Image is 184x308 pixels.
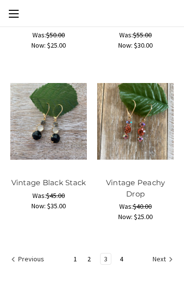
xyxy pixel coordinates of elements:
[31,41,46,50] span: Now:
[133,30,152,39] span: $55.00
[116,253,127,264] a: Page 4 of 4
[149,253,173,266] a: Next
[101,253,111,264] a: Page 3 of 4
[46,191,65,200] span: $45.00
[10,30,87,40] div: Was:
[84,253,94,264] a: Page 2 of 4
[118,41,132,50] span: Now:
[9,13,19,14] span: Toggle menu
[133,202,152,211] span: $40.00
[118,212,132,221] span: Now:
[10,253,174,267] nav: pagination
[46,30,65,39] span: $50.00
[11,178,86,187] a: Vintage Black Stack
[106,178,165,198] a: Vintage Peachy Drop
[31,201,46,210] span: Now:
[10,83,87,160] img: Vintage Black Stack
[47,201,66,210] span: $35.00
[97,83,174,160] img: Vintage Peachy Drop
[10,191,87,201] div: Was:
[134,212,153,221] span: $25.00
[173,6,184,20] a: Cart
[97,201,174,212] div: Was:
[47,41,66,50] span: $25.00
[11,253,48,266] a: Previous
[97,71,174,172] a: Vintage Peachy Drop
[97,30,174,40] div: Was:
[10,71,87,172] a: Vintage Black Stack
[134,41,153,50] span: $30.00
[70,253,80,264] a: Page 1 of 4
